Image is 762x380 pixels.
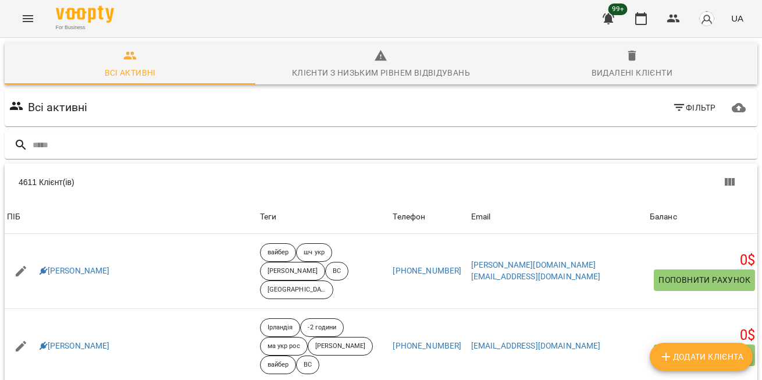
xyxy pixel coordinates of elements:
[308,337,373,356] div: [PERSON_NAME]
[393,266,461,275] a: [PHONE_NUMBER]
[650,343,753,371] button: Додати клієнта
[56,6,114,23] img: Voopty Logo
[260,262,325,280] div: [PERSON_NAME]
[105,66,156,80] div: Всі активні
[471,210,491,224] div: Sort
[7,210,20,224] div: Sort
[654,345,755,365] button: Поповнити рахунок
[325,262,348,280] div: ВС
[268,342,300,351] p: ма укр рос
[260,356,297,374] div: вайбер
[731,12,743,24] span: UA
[268,248,289,258] p: вайбер
[260,280,333,299] div: [GEOGRAPHIC_DATA]
[672,101,716,115] span: Фільтр
[308,323,336,333] p: -2 години
[471,341,601,350] a: [EMAIL_ADDRESS][DOMAIN_NAME]
[650,251,755,269] h5: 0 $
[650,210,755,224] span: Баланс
[315,342,365,351] p: [PERSON_NAME]
[304,248,325,258] p: шч укр
[7,210,20,224] div: ПІБ
[40,265,110,277] a: [PERSON_NAME]
[659,350,743,364] span: Додати клієнта
[471,210,645,224] span: Email
[471,260,601,281] a: [PERSON_NAME][DOMAIN_NAME][EMAIL_ADDRESS][DOMAIN_NAME]
[268,323,293,333] p: Ірландія
[268,285,326,295] p: [GEOGRAPHIC_DATA]
[296,356,319,374] div: ВС
[260,318,301,337] div: Ірландія
[296,243,332,262] div: шч укр
[7,210,255,224] span: ПІБ
[727,8,748,29] button: UA
[608,3,628,15] span: 99+
[300,318,344,337] div: -2 години
[19,176,395,188] div: 4611 Клієнт(ів)
[14,5,42,33] button: Menu
[393,210,425,224] div: Телефон
[592,66,672,80] div: Видалені клієнти
[393,210,466,224] span: Телефон
[268,360,289,370] p: вайбер
[268,267,318,276] p: [PERSON_NAME]
[40,340,110,352] a: [PERSON_NAME]
[260,337,308,356] div: ма укр рос
[668,97,721,118] button: Фільтр
[304,360,312,370] p: ВС
[699,10,715,27] img: avatar_s.png
[650,326,755,345] h5: 0 $
[650,210,677,224] div: Баланс
[292,66,470,80] div: Клієнти з низьким рівнем відвідувань
[333,267,341,276] p: ВС
[56,24,114,31] span: For Business
[650,210,677,224] div: Sort
[393,341,461,350] a: [PHONE_NUMBER]
[658,273,750,287] span: Поповнити рахунок
[28,98,88,116] h6: Всі активні
[471,210,491,224] div: Email
[260,243,297,262] div: вайбер
[393,210,425,224] div: Sort
[5,164,757,201] div: Table Toolbar
[715,168,743,196] button: Показати колонки
[260,210,389,224] div: Теги
[654,269,755,290] button: Поповнити рахунок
